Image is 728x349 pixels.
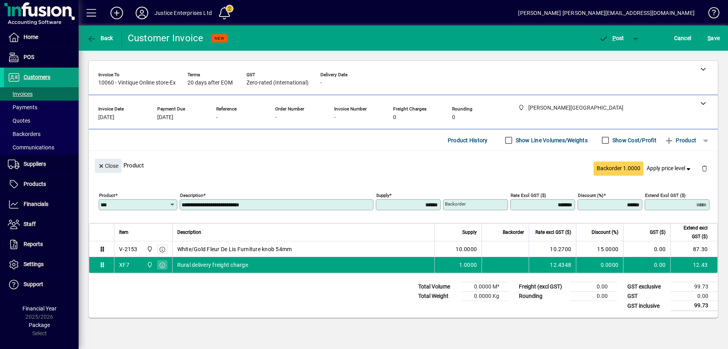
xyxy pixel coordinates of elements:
span: POS [24,54,34,60]
span: Customers [24,74,50,80]
div: Justice Enterprises Ltd [154,7,212,19]
a: Home [4,28,79,47]
span: Backorders [8,131,40,137]
span: Package [29,322,50,328]
td: 15.0000 [576,241,623,257]
a: Support [4,275,79,294]
span: 0 [452,114,455,121]
button: Post [595,31,628,45]
td: 0.00 [570,282,617,292]
mat-label: Rate excl GST ($) [511,193,546,198]
span: - [334,114,336,121]
mat-label: Backorder [445,201,466,207]
span: White/Gold Fleur De Lis Furniture knob 54mm [177,245,292,253]
span: Cancel [674,32,691,44]
td: Rounding [515,292,570,301]
span: Backorder 1.0000 [597,164,640,173]
td: 0.00 [671,292,718,301]
a: POS [4,48,79,67]
button: Backorder 1.0000 [594,162,643,176]
a: Staff [4,215,79,234]
span: Product History [448,134,488,147]
button: Add [104,6,129,20]
span: Settings [24,261,44,267]
app-page-header-button: Delete [695,165,714,172]
td: 87.30 [670,241,717,257]
span: 20 days after EOM [188,80,233,86]
a: Reports [4,235,79,254]
a: Financials [4,195,79,214]
span: [DATE] [157,114,173,121]
span: Apply price level [647,164,692,173]
td: 0.0000 M³ [461,282,509,292]
td: 0.00 [570,292,617,301]
span: - [216,114,218,121]
span: 0 [393,114,396,121]
span: Support [24,281,43,287]
a: Products [4,174,79,194]
span: [DATE] [98,114,114,121]
span: Rural delivery freight charge [177,261,248,269]
span: henderson warehouse [145,261,154,269]
span: - [275,114,277,121]
span: Payments [8,104,37,110]
span: Back [87,35,113,41]
a: Invoices [4,87,79,101]
span: Discount (%) [592,228,618,237]
span: Products [24,181,46,187]
td: 0.00 [623,257,670,273]
td: Freight (excl GST) [515,282,570,292]
td: 0.0000 Kg [461,292,509,301]
span: Description [177,228,201,237]
span: Suppliers [24,161,46,167]
label: Show Line Volumes/Weights [514,136,588,144]
div: [PERSON_NAME] [PERSON_NAME][EMAIL_ADDRESS][DOMAIN_NAME] [518,7,695,19]
td: 12.43 [670,257,717,273]
td: 0.00 [623,241,670,257]
a: Settings [4,255,79,274]
mat-label: Extend excl GST ($) [645,193,686,198]
button: Profile [129,6,154,20]
span: Home [24,34,38,40]
a: Quotes [4,114,79,127]
span: Product [664,134,696,147]
span: 1.0000 [459,261,477,269]
td: GST exclusive [623,282,671,292]
span: Invoices [8,91,33,97]
span: Zero-rated (International) [246,80,309,86]
span: Extend excl GST ($) [675,224,708,241]
td: 0.0000 [576,257,623,273]
div: 10.2700 [534,245,571,253]
a: Backorders [4,127,79,141]
span: henderson warehouse [145,245,154,253]
td: Total Weight [414,292,461,301]
mat-label: Supply [376,193,389,198]
span: Financials [24,201,48,207]
span: Financial Year [22,305,57,312]
span: P [612,35,616,41]
td: GST inclusive [623,301,671,311]
td: GST [623,292,671,301]
span: Staff [24,221,36,227]
td: 99.73 [671,282,718,292]
span: ave [708,32,720,44]
span: S [708,35,711,41]
button: Close [95,159,121,173]
span: Backorder [503,228,524,237]
div: V-2153 [119,245,138,253]
td: 99.73 [671,301,718,311]
div: XF7 [119,261,129,269]
a: Suppliers [4,154,79,174]
span: - [320,80,322,86]
mat-label: Discount (%) [578,193,603,198]
span: NEW [215,36,224,41]
mat-label: Description [180,193,203,198]
button: Save [706,31,722,45]
span: Item [119,228,129,237]
mat-label: Product [99,193,115,198]
button: Cancel [672,31,693,45]
span: Rate excl GST ($) [535,228,571,237]
a: Communications [4,141,79,154]
span: Supply [462,228,477,237]
button: Delete [695,159,714,178]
